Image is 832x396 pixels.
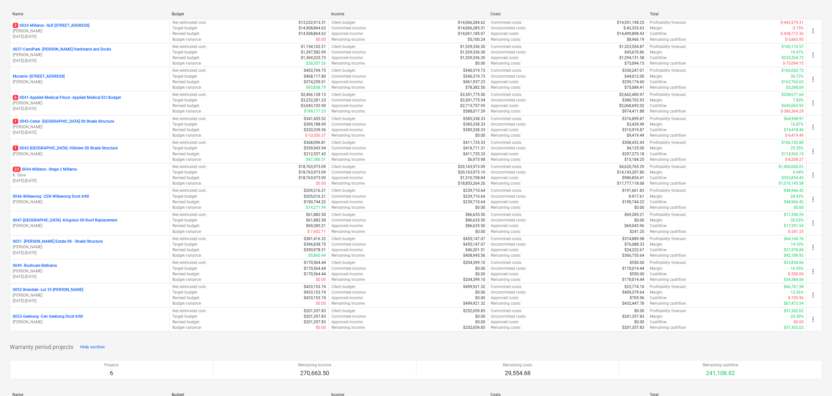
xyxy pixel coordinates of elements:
p: $368,096.81 [304,140,326,145]
p: [PERSON_NAME] [13,268,167,274]
p: Target budget : [172,74,198,79]
div: Name [12,12,167,16]
p: $45,670.86 [624,50,644,55]
div: Total [650,12,804,16]
div: Costs [490,12,645,16]
p: $1,323,554.87 [619,44,644,50]
p: Margin : [650,145,663,151]
p: $17,777,118.68 [617,181,644,186]
p: Committed income : [331,145,366,151]
p: 10.47% [791,50,804,55]
p: $14,508,864.62 [299,25,326,31]
p: 0037-CarolPark - [PERSON_NAME] Hardstand and Docks [13,47,111,52]
p: $-8,208.27 [785,157,804,162]
p: Approved costs : [491,55,519,61]
p: Uncommitted costs : [491,98,526,103]
p: $-3,865.95 [785,37,804,42]
p: [DATE] - [DATE] [13,298,167,304]
div: Budget [172,12,326,16]
p: [PERSON_NAME] [13,100,167,106]
p: 16.87% [791,122,804,127]
p: $189,177.33 [304,109,326,114]
p: $316,899.87 [622,116,644,122]
p: Approved costs : [491,175,519,181]
p: $28,357.26 [306,61,326,66]
p: $9,419.49 [627,133,644,138]
p: Committed income : [331,74,366,79]
p: $44,012.00 [624,74,644,79]
p: Remaining cashflow : [650,157,687,162]
p: $385,338.33 [463,122,485,127]
p: [PERSON_NAME] [13,319,167,325]
p: [PERSON_NAME] [13,223,167,229]
span: more_vert [809,315,817,323]
p: Uncommitted costs : [491,122,526,127]
div: 10042-Cedar -[GEOGRAPHIC_DATA] SS Shade Structure[PERSON_NAME][DATE]-[DATE] [13,119,167,135]
span: more_vert [809,171,817,179]
p: $1,076,145.58 [779,181,804,186]
div: 20024-Millaroo -SLR [STREET_ADDRESS][PERSON_NAME][DATE]-[DATE] [13,23,167,39]
p: $312,557.43 [304,151,326,157]
div: 60041-Applied-Medical-Fitout -Applied Medical ECI Budget[PERSON_NAME][DATE]-[DATE] [13,95,167,112]
span: more_vert [809,51,817,59]
p: $1,397,582.99 [301,50,326,55]
p: $-386,394.29 [781,109,804,114]
span: more_vert [809,219,817,227]
p: 7.83% [793,98,804,103]
p: Remaining cashflow : [650,61,687,66]
p: $258,671.64 [781,92,804,98]
p: $14,508,864.62 [299,31,326,37]
p: 0041-Applied-Medical-Fitout - Applied Medical ECI Budget [13,95,121,100]
p: Remaining costs : [491,109,521,114]
p: Target budget : [172,145,198,151]
p: Client budget : [331,140,356,145]
p: Cashflow : [650,151,667,157]
p: $323,854.43 [781,175,804,181]
p: Committed income : [331,50,366,55]
p: 0024-Millaroo - SLR [STREET_ADDRESS] [13,23,89,28]
p: 0053-Geebung - Cen Geebung Dock Infill [13,314,83,319]
p: $106,153.88 [781,140,804,145]
p: Remaining income : [331,61,365,66]
p: Target budget : [172,50,198,55]
p: $14,066,284.62 [458,20,485,25]
p: [DATE] - [DATE] [13,178,167,184]
p: Remaining costs : [491,181,521,186]
p: $1,529,336.30 [460,50,485,55]
p: Committed costs : [491,92,522,98]
span: more_vert [809,243,817,251]
p: $114,362.15 [781,151,804,157]
div: 0046-Willawong -CEN Willawong Dock Infill[PERSON_NAME] [13,194,167,205]
p: [PERSON_NAME] [13,199,167,205]
p: Client budget : [331,188,356,193]
p: [DATE] - [DATE] [13,34,167,39]
p: $411,735.33 [463,140,485,145]
p: 0052-Brendale - Lot 35 [PERSON_NAME] [13,287,83,293]
p: Approved income : [331,127,363,133]
p: $162,762.63 [781,79,804,85]
p: Approved income : [331,79,363,85]
p: $3,043,103.90 [301,103,326,109]
p: $308,432.43 [622,140,644,145]
span: more_vert [809,195,817,203]
p: $3,439.49 [627,122,644,127]
p: $5,100.24 [468,37,485,42]
p: [DATE] - [DATE] [13,250,167,256]
p: Client budget : [331,116,356,122]
p: $1,529,336.30 [460,55,485,61]
p: Budget variance : [172,157,202,162]
div: 10043-[GEOGRAPHIC_DATA] -Hillview SS Shade Structure[PERSON_NAME] [13,145,167,157]
p: Client budget : [331,68,356,73]
p: [PERSON_NAME] [13,28,167,34]
p: $330,247.01 [622,68,644,73]
p: $310,919.87 [622,127,644,133]
p: Revised budget : [172,127,200,133]
p: $-442,579.31 [781,20,804,25]
p: Margin : [650,98,663,103]
p: $93,858.79 [306,85,326,90]
p: $14,061,185.07 [458,31,485,37]
p: Approved income : [331,175,363,181]
p: $0.00 [316,37,326,42]
p: Profitability forecast : [650,20,687,25]
p: $75,084.41 [624,85,644,90]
